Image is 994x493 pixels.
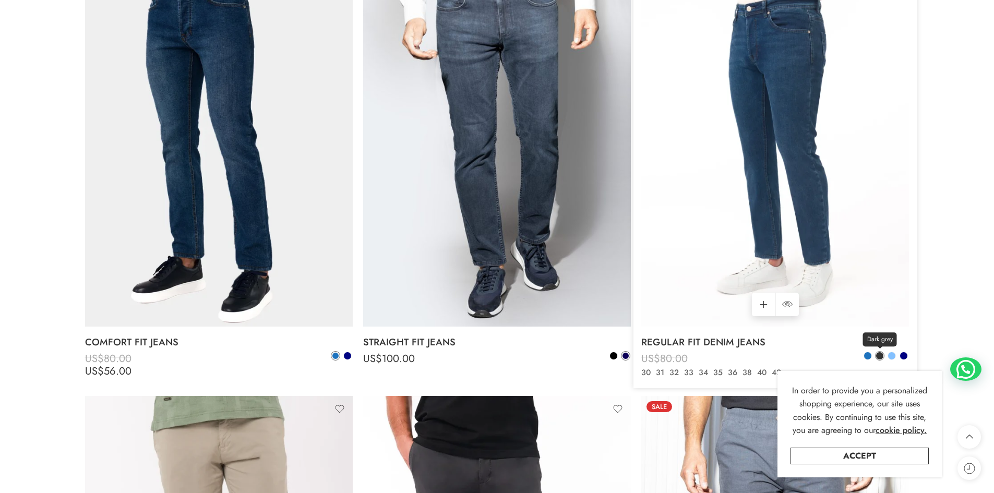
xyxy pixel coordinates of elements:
span: US$ [85,351,104,366]
a: 32 [667,367,681,379]
a: REGULAR FIT DENIM JEANS [641,332,909,353]
bdi: 80.00 [85,351,131,366]
bdi: 80.00 [641,351,688,366]
a: 42 [769,367,784,379]
a: Dark grey [875,351,884,360]
a: 36 [725,367,740,379]
a: Accept [791,448,929,464]
span: US$ [641,364,660,379]
bdi: 100.00 [363,351,415,366]
a: STRAIGHT FIT JEANS [363,332,631,353]
span: Sale [646,401,672,412]
span: Dark grey [863,332,897,346]
span: In order to provide you a personalized shopping experience, our site uses cookies. By continuing ... [792,384,927,437]
a: 33 [681,367,696,379]
span: US$ [363,351,382,366]
span: US$ [641,351,660,366]
a: Dark Blue [343,351,352,360]
a: 34 [696,367,711,379]
a: Light Blue [887,351,896,360]
a: 35 [711,367,725,379]
a: 31 [653,367,667,379]
a: QUICK SHOP [775,293,799,316]
a: cookie policy. [876,424,927,437]
a: Select options for “REGULAR FIT DENIM JEANS” [752,293,775,316]
a: 40 [755,367,769,379]
a: 30 [639,367,653,379]
a: COMFORT FIT JEANS [85,332,353,353]
a: 38 [740,367,755,379]
span: US$ [85,364,104,379]
a: Blue [331,351,340,360]
bdi: 56.00 [85,364,131,379]
bdi: 56.00 [641,364,688,379]
a: Navy [899,351,908,360]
